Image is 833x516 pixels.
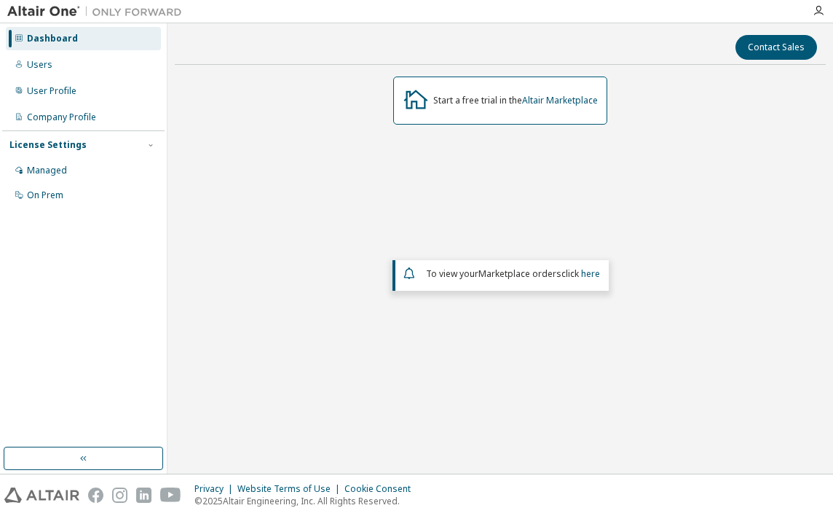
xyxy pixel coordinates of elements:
img: Altair One [7,4,189,19]
a: here [581,267,600,280]
div: Managed [27,165,67,176]
img: altair_logo.svg [4,488,79,503]
div: Start a free trial in the [433,95,598,106]
img: facebook.svg [88,488,103,503]
img: instagram.svg [112,488,127,503]
div: Privacy [194,483,237,495]
div: Dashboard [27,33,78,44]
div: Website Terms of Use [237,483,344,495]
div: Users [27,59,52,71]
img: youtube.svg [160,488,181,503]
span: To view your click [426,267,600,280]
div: On Prem [27,189,63,201]
div: Company Profile [27,112,96,123]
em: Marketplace orders [478,267,561,280]
div: Cookie Consent [344,483,419,495]
a: Altair Marketplace [522,94,598,106]
div: License Settings [9,139,87,151]
button: Contact Sales [735,35,817,60]
img: linkedin.svg [136,488,151,503]
div: User Profile [27,85,76,97]
p: © 2025 Altair Engineering, Inc. All Rights Reserved. [194,495,419,507]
